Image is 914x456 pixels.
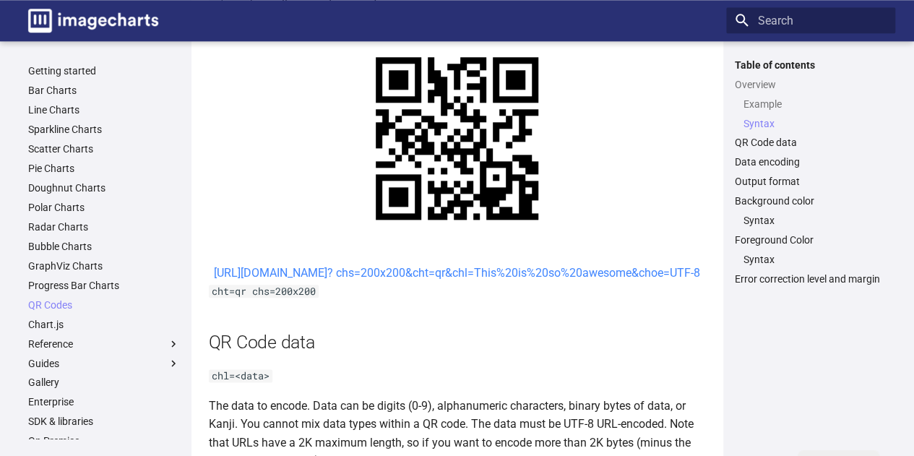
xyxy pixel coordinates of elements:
[343,25,571,252] img: chart
[214,266,700,280] a: [URL][DOMAIN_NAME]? chs=200x200&cht=qr&chl=This%20is%20so%20awesome&choe=UTF-8
[735,272,887,285] a: Error correction level and margin
[28,357,180,370] label: Guides
[28,376,180,389] a: Gallery
[28,181,180,194] a: Doughnut Charts
[726,59,895,286] nav: Table of contents
[735,155,887,168] a: Data encoding
[28,162,180,175] a: Pie Charts
[28,142,180,155] a: Scatter Charts
[726,7,895,33] input: Search
[28,9,158,33] img: logo
[28,84,180,97] a: Bar Charts
[28,201,180,214] a: Polar Charts
[28,337,180,350] label: Reference
[28,298,180,311] a: QR Codes
[735,253,887,266] nav: Foreground Color
[726,59,895,72] label: Table of contents
[28,318,180,331] a: Chart.js
[735,78,887,91] a: Overview
[28,64,180,77] a: Getting started
[735,175,887,188] a: Output format
[28,415,180,428] a: SDK & libraries
[28,123,180,136] a: Sparkline Charts
[735,136,887,149] a: QR Code data
[735,214,887,227] nav: Background color
[743,98,887,111] a: Example
[28,434,180,447] a: On Premise
[735,98,887,130] nav: Overview
[28,279,180,292] a: Progress Bar Charts
[743,117,887,130] a: Syntax
[735,194,887,207] a: Background color
[743,214,887,227] a: Syntax
[28,103,180,116] a: Line Charts
[743,253,887,266] a: Syntax
[28,259,180,272] a: GraphViz Charts
[28,240,180,253] a: Bubble Charts
[209,285,319,298] code: cht=qr chs=200x200
[22,3,164,38] a: Image-Charts documentation
[735,233,887,246] a: Foreground Color
[209,330,706,355] h2: QR Code data
[28,395,180,408] a: Enterprise
[209,369,272,382] code: chl=<data>
[28,220,180,233] a: Radar Charts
